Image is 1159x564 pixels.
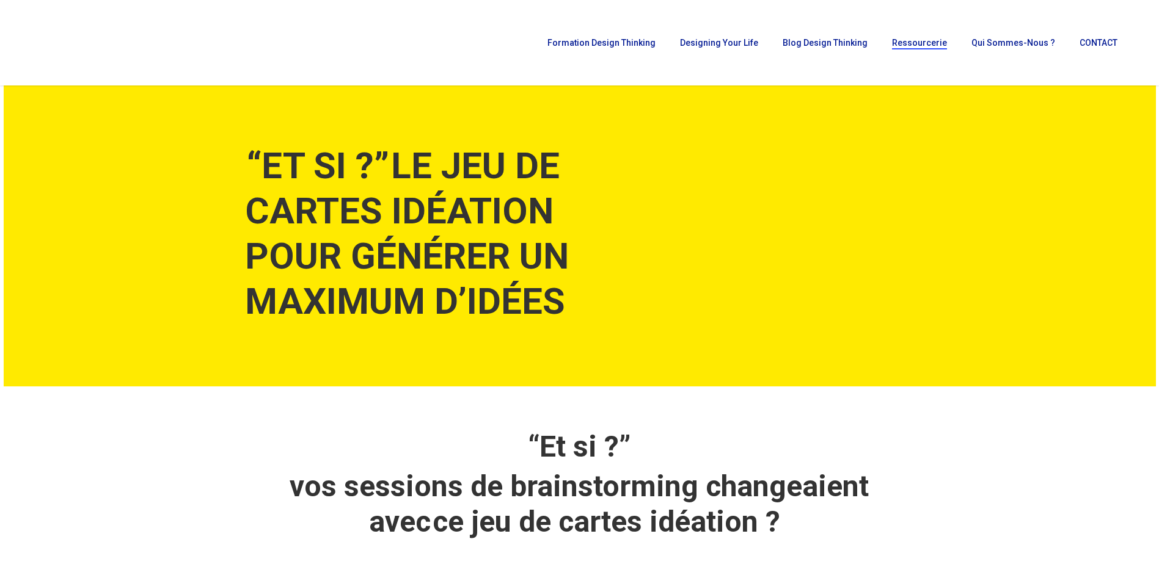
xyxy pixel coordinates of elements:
[971,38,1055,48] span: Qui sommes-nous ?
[783,38,868,48] span: Blog Design Thinking
[1073,38,1124,47] a: CONTACT
[245,144,391,187] em: “ET SI ?”
[526,429,632,464] em: “Et si ?”
[1080,38,1117,48] span: CONTACT
[965,38,1061,47] a: Qui sommes-nous ?
[547,38,656,48] span: Formation Design Thinking
[777,38,874,47] a: Blog Design Thinking
[886,38,953,47] a: Ressourcerie
[541,38,662,47] a: Formation Design Thinking
[680,38,758,48] span: Designing Your Life
[290,469,869,539] strong: vos sessions de brainstorming changeaient avec
[674,38,764,47] a: Designing Your Life
[892,38,947,48] span: Ressourcerie
[431,504,782,539] em: ce jeu de cartes idéation ?
[17,18,146,67] img: French Future Academy
[245,144,569,323] strong: LE JEU DE CARTES IDÉATION POUR GÉNÉRER UN MAXIMUM D’IDÉES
